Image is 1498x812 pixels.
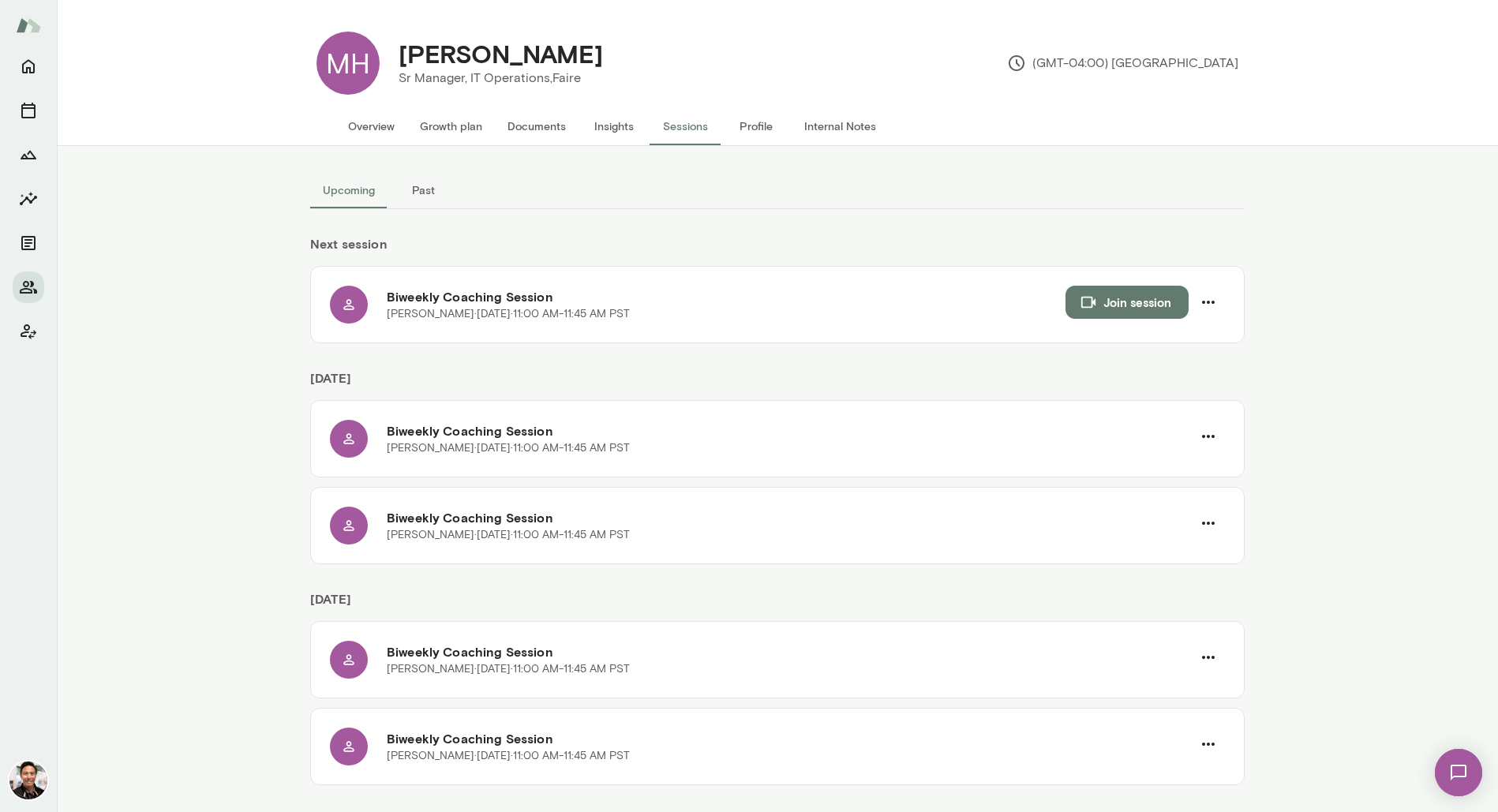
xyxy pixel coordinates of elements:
button: Insights [13,183,44,215]
button: Insights [579,107,650,145]
button: Documents [495,107,579,145]
p: [PERSON_NAME] · [DATE] · 11:00 AM-11:45 AM PST [387,527,630,543]
p: [PERSON_NAME] · [DATE] · 11:00 AM-11:45 AM PST [387,661,630,677]
h6: Biweekly Coaching Session [387,287,1065,306]
img: Mento [16,10,41,40]
h6: Biweekly Coaching Session [387,642,1192,661]
h4: [PERSON_NAME] [399,39,603,69]
h6: [DATE] [310,369,1245,400]
button: Overview [335,107,407,145]
button: Growth Plan [13,139,44,170]
div: basic tabs example [310,171,1245,209]
p: [PERSON_NAME] · [DATE] · 11:00 AM-11:45 AM PST [387,306,630,322]
img: Albert Villarde [9,761,47,799]
button: Sessions [650,107,721,145]
button: Growth plan [407,107,495,145]
button: Documents [13,227,44,259]
button: Home [13,51,44,82]
button: Sessions [13,95,44,126]
button: Members [13,271,44,303]
p: (GMT-04:00) [GEOGRAPHIC_DATA] [1007,54,1238,73]
h6: [DATE] [310,589,1245,621]
h6: Biweekly Coaching Session [387,421,1192,440]
h6: Next session [310,234,1245,266]
button: Client app [13,316,44,347]
h6: Biweekly Coaching Session [387,508,1192,527]
p: [PERSON_NAME] · [DATE] · 11:00 AM-11:45 AM PST [387,440,630,456]
button: Join session [1065,286,1189,319]
div: MH [316,32,380,95]
p: Sr Manager, IT Operations, Faire [399,69,603,88]
h6: Biweekly Coaching Session [387,729,1192,748]
button: Upcoming [310,171,388,209]
button: Internal Notes [792,107,889,145]
button: Past [388,171,459,209]
button: Profile [721,107,792,145]
p: [PERSON_NAME] · [DATE] · 11:00 AM-11:45 AM PST [387,748,630,764]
